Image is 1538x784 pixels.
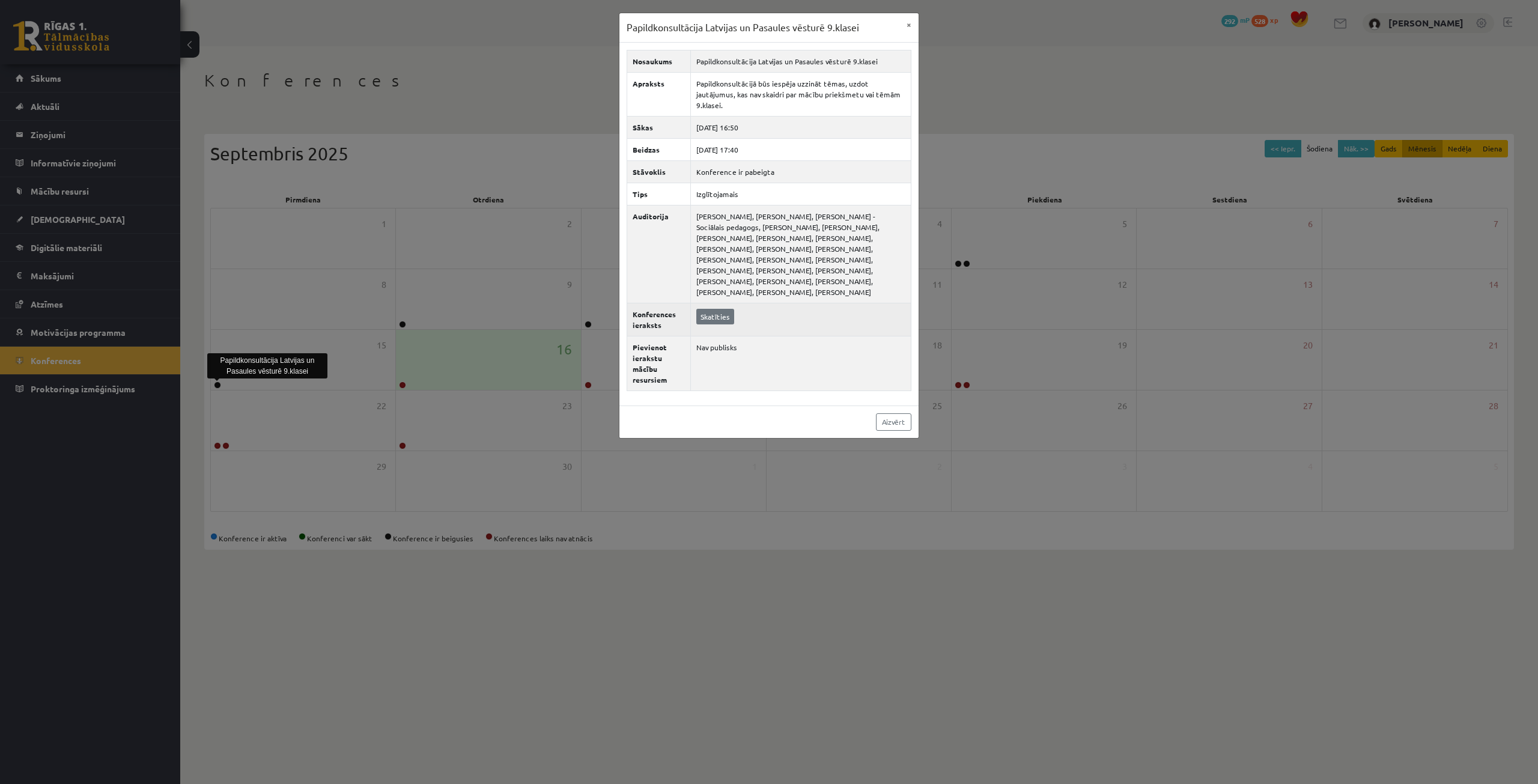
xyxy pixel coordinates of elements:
a: Aizvērt [876,413,911,431]
td: Konference ir pabeigta [691,160,911,183]
a: Skatīties [696,309,734,324]
td: [DATE] 17:40 [691,138,911,160]
td: Papildkonsultācija Latvijas un Pasaules vēsturē 9.klasei [691,50,911,72]
td: Izglītojamais [691,183,911,205]
th: Nosaukums [627,50,691,72]
h3: Papildkonsultācija Latvijas un Pasaules vēsturē 9.klasei [627,20,859,35]
th: Auditorija [627,205,691,303]
th: Apraksts [627,72,691,116]
td: [PERSON_NAME], [PERSON_NAME], [PERSON_NAME] - Sociālais pedagogs, [PERSON_NAME], [PERSON_NAME], [... [691,205,911,303]
button: × [899,13,919,36]
th: Konferences ieraksts [627,303,691,336]
div: Papildkonsultācija Latvijas un Pasaules vēsturē 9.klasei [207,353,327,378]
th: Sākas [627,116,691,138]
td: Papildkonsultācijā būs iespēja uzzināt tēmas, uzdot jautājumus, kas nav skaidri par mācību priekš... [691,72,911,116]
td: [DATE] 16:50 [691,116,911,138]
th: Pievienot ierakstu mācību resursiem [627,336,691,390]
td: Nav publisks [691,336,911,390]
th: Stāvoklis [627,160,691,183]
th: Beidzas [627,138,691,160]
th: Tips [627,183,691,205]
